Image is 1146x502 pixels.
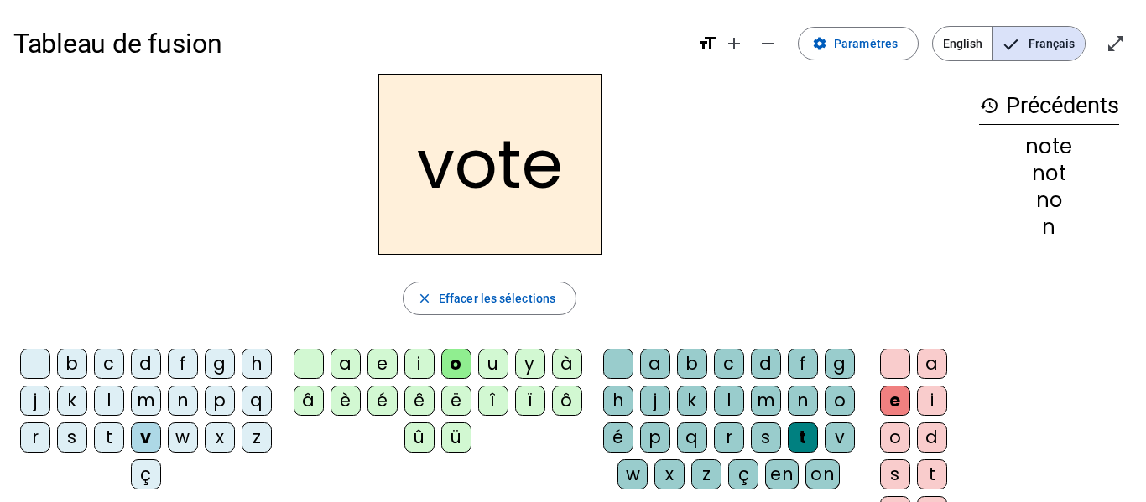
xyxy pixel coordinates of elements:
[640,386,670,416] div: j
[714,422,744,453] div: r
[917,422,947,453] div: d
[403,282,576,315] button: Effacer les sélections
[640,422,670,453] div: p
[367,349,398,379] div: e
[378,74,602,255] h2: vote
[979,87,1119,125] h3: Précédents
[441,386,471,416] div: ë
[603,386,633,416] div: h
[724,34,744,54] mat-icon: add
[979,217,1119,237] div: n
[917,386,947,416] div: i
[20,386,50,416] div: j
[825,386,855,416] div: o
[242,386,272,416] div: q
[441,422,471,453] div: ü
[979,96,999,116] mat-icon: history
[1099,27,1133,60] button: Entrer en plein écran
[168,422,198,453] div: w
[205,422,235,453] div: x
[205,349,235,379] div: g
[825,349,855,379] div: g
[691,459,721,489] div: z
[441,349,471,379] div: o
[57,349,87,379] div: b
[57,386,87,416] div: k
[404,349,435,379] div: i
[714,349,744,379] div: c
[751,27,784,60] button: Diminuer la taille de la police
[765,459,799,489] div: en
[404,422,435,453] div: û
[917,349,947,379] div: a
[751,349,781,379] div: d
[880,386,910,416] div: e
[714,386,744,416] div: l
[993,27,1085,60] span: Français
[94,422,124,453] div: t
[788,422,818,453] div: t
[478,386,508,416] div: î
[242,422,272,453] div: z
[294,386,324,416] div: â
[478,349,508,379] div: u
[20,422,50,453] div: r
[439,288,555,308] span: Effacer les sélections
[57,422,87,453] div: s
[932,26,1086,61] mat-button-toggle-group: Language selection
[242,349,272,379] div: h
[168,386,198,416] div: n
[751,422,781,453] div: s
[834,34,898,54] span: Paramètres
[812,36,827,51] mat-icon: settings
[331,349,361,379] div: a
[417,291,432,306] mat-icon: close
[798,27,919,60] button: Paramètres
[131,386,161,416] div: m
[880,459,910,489] div: s
[728,459,758,489] div: ç
[603,422,633,453] div: é
[94,349,124,379] div: c
[367,386,398,416] div: é
[94,386,124,416] div: l
[825,422,855,453] div: v
[677,349,707,379] div: b
[515,349,545,379] div: y
[131,459,161,489] div: ç
[751,386,781,416] div: m
[331,386,361,416] div: è
[654,459,685,489] div: x
[131,349,161,379] div: d
[640,349,670,379] div: a
[979,190,1119,210] div: no
[979,137,1119,157] div: note
[677,386,707,416] div: k
[677,422,707,453] div: q
[758,34,778,54] mat-icon: remove
[880,422,910,453] div: o
[552,349,582,379] div: à
[979,163,1119,184] div: not
[404,386,435,416] div: ê
[13,17,684,70] h1: Tableau de fusion
[933,27,992,60] span: English
[805,459,840,489] div: on
[617,459,648,489] div: w
[788,349,818,379] div: f
[205,386,235,416] div: p
[697,34,717,54] mat-icon: format_size
[1106,34,1126,54] mat-icon: open_in_full
[917,459,947,489] div: t
[552,386,582,416] div: ô
[168,349,198,379] div: f
[788,386,818,416] div: n
[131,422,161,453] div: v
[717,27,751,60] button: Augmenter la taille de la police
[515,386,545,416] div: ï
